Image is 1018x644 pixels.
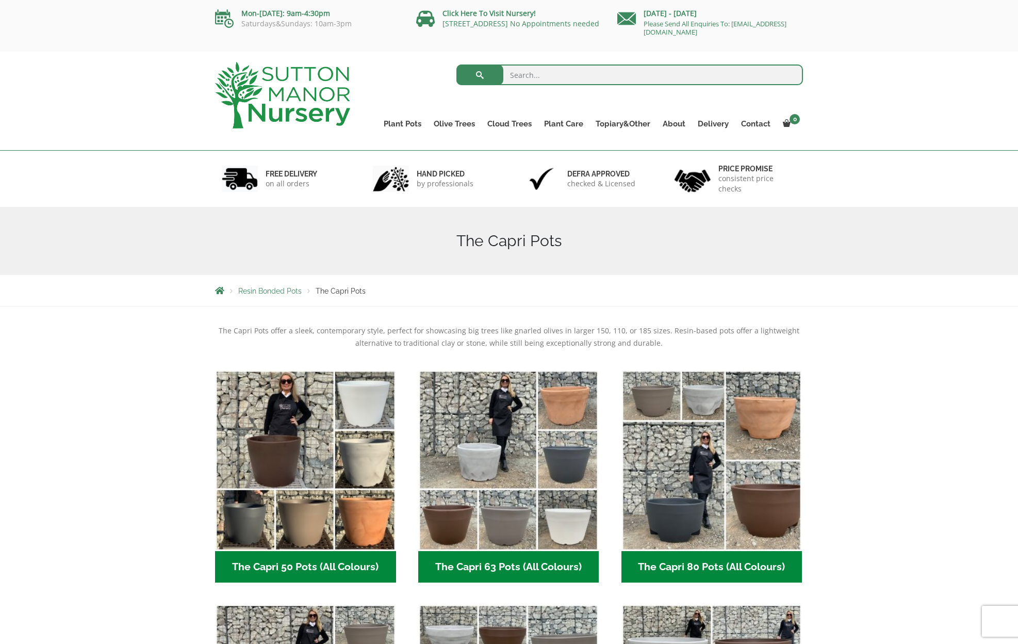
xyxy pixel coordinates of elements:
[718,164,797,173] h6: Price promise
[621,370,802,583] a: Visit product category The Capri 80 Pots (All Colours)
[215,20,401,28] p: Saturdays&Sundays: 10am-3pm
[442,8,536,18] a: Click Here To Visit Nursery!
[617,7,803,20] p: [DATE] - [DATE]
[567,169,635,179] h6: Defra approved
[215,232,803,250] h1: The Capri Pots
[215,551,396,583] h2: The Capri 50 Pots (All Colours)
[523,166,560,192] img: 3.jpg
[418,370,599,583] a: Visit product category The Capri 63 Pots (All Colours)
[644,19,786,37] a: Please Send All Enquiries To: [EMAIL_ADDRESS][DOMAIN_NAME]
[538,117,589,131] a: Plant Care
[266,169,317,179] h6: FREE DELIVERY
[621,370,802,551] img: The Capri 80 Pots (All Colours)
[215,370,396,551] img: The Capri 50 Pots (All Colours)
[215,62,350,128] img: logo
[316,287,366,295] span: The Capri Pots
[621,551,802,583] h2: The Capri 80 Pots (All Colours)
[656,117,692,131] a: About
[215,7,401,20] p: Mon-[DATE]: 9am-4:30pm
[373,166,409,192] img: 2.jpg
[442,19,599,28] a: [STREET_ADDRESS] No Appointments needed
[481,117,538,131] a: Cloud Trees
[735,117,777,131] a: Contact
[418,551,599,583] h2: The Capri 63 Pots (All Colours)
[692,117,735,131] a: Delivery
[215,370,396,583] a: Visit product category The Capri 50 Pots (All Colours)
[222,166,258,192] img: 1.jpg
[417,169,473,179] h6: hand picked
[589,117,656,131] a: Topiary&Other
[456,65,803,85] input: Search...
[215,286,803,295] nav: Breadcrumbs
[377,117,428,131] a: Plant Pots
[215,325,803,349] p: The Capri Pots offer a sleek, contemporary style, perfect for showcasing big trees like gnarled o...
[777,117,803,131] a: 0
[428,117,481,131] a: Olive Trees
[790,114,800,124] span: 0
[238,287,302,295] a: Resin Bonded Pots
[418,370,599,551] img: The Capri 63 Pots (All Colours)
[567,179,635,189] p: checked & Licensed
[675,163,711,195] img: 4.jpg
[718,173,797,194] p: consistent price checks
[417,179,473,189] p: by professionals
[266,179,317,189] p: on all orders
